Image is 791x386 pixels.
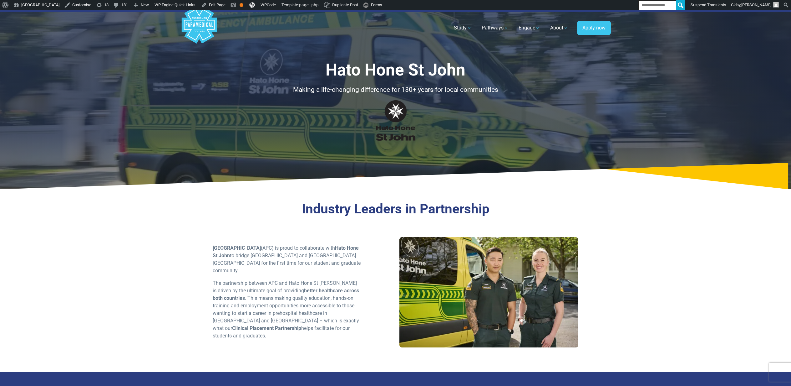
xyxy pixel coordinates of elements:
[232,325,301,331] strong: Clinical Placement Partnership
[213,279,361,340] p: The partnership between APC and Hato Hone St [PERSON_NAME] is driven by the ultimate goal of prov...
[180,12,218,44] a: Australian Paramedical College
[304,288,343,294] strong: better healthcare
[213,85,579,95] p: Making a life-changing difference for 130+ years for local communities
[546,19,572,37] a: About
[213,244,361,274] p: (APC) is proud to collaborate with to bridge [GEOGRAPHIC_DATA] and [GEOGRAPHIC_DATA] [GEOGRAPHIC_...
[213,201,579,217] h3: Industry Leaders in Partnership
[515,19,544,37] a: Engage
[213,245,261,251] strong: [GEOGRAPHIC_DATA]
[375,100,416,141] img: Hato Hone St John Logo
[478,19,512,37] a: Pathways
[450,19,475,37] a: Study
[577,21,611,35] a: Apply now
[213,60,579,80] h1: Hato Hone St John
